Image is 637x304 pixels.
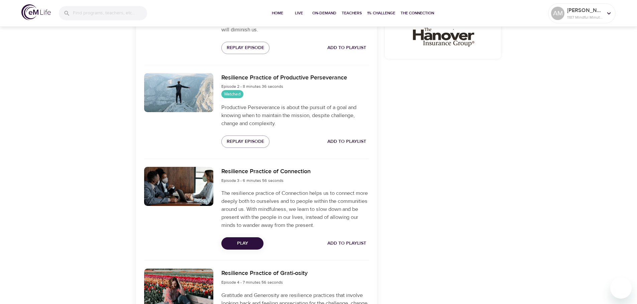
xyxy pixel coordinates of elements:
p: The resilience practice of Connection helps us to connect more deeply both to ourselves and to pe... [221,189,368,229]
img: HIG_wordmrk_k.jpg [407,24,479,48]
span: Episode 4 - 7 minutes 56 seconds [221,280,283,285]
span: Add to Playlist [327,239,366,248]
button: Add to Playlist [325,237,369,250]
span: Teachers [342,10,362,17]
button: Play [221,237,263,250]
p: Productive Perseverance is about the pursuit of a goal and knowing when to maintain the mission, ... [221,103,368,127]
input: Find programs, teachers, etc... [73,6,147,20]
p: 1187 Mindful Minutes [567,14,603,20]
p: [PERSON_NAME] [567,6,603,14]
img: logo [21,4,51,20]
span: Play [227,239,258,248]
span: Episode 3 - 6 minutes 56 seconds [221,178,284,183]
span: Watched [221,91,243,97]
span: On-Demand [312,10,336,17]
span: The Connection [401,10,434,17]
span: Add to Playlist [327,137,366,146]
h6: Resilience Practice of Connection [221,167,311,177]
span: Episode 2 - 8 minutes 36 seconds [221,84,283,89]
button: Replay Episode [221,42,270,54]
span: Add to Playlist [327,44,366,52]
h6: Resilience Practice of Grati-osity [221,269,308,278]
iframe: Button to launch messaging window [610,277,632,299]
span: Replay Episode [227,137,264,146]
h6: Resilience Practice of Productive Perseverance [221,73,347,83]
button: Add to Playlist [325,42,369,54]
span: Replay Episode [227,44,264,52]
span: Home [270,10,286,17]
button: Add to Playlist [325,135,369,148]
span: 1% Challenge [367,10,395,17]
div: AM [551,7,564,20]
button: Replay Episode [221,135,270,148]
span: Live [291,10,307,17]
